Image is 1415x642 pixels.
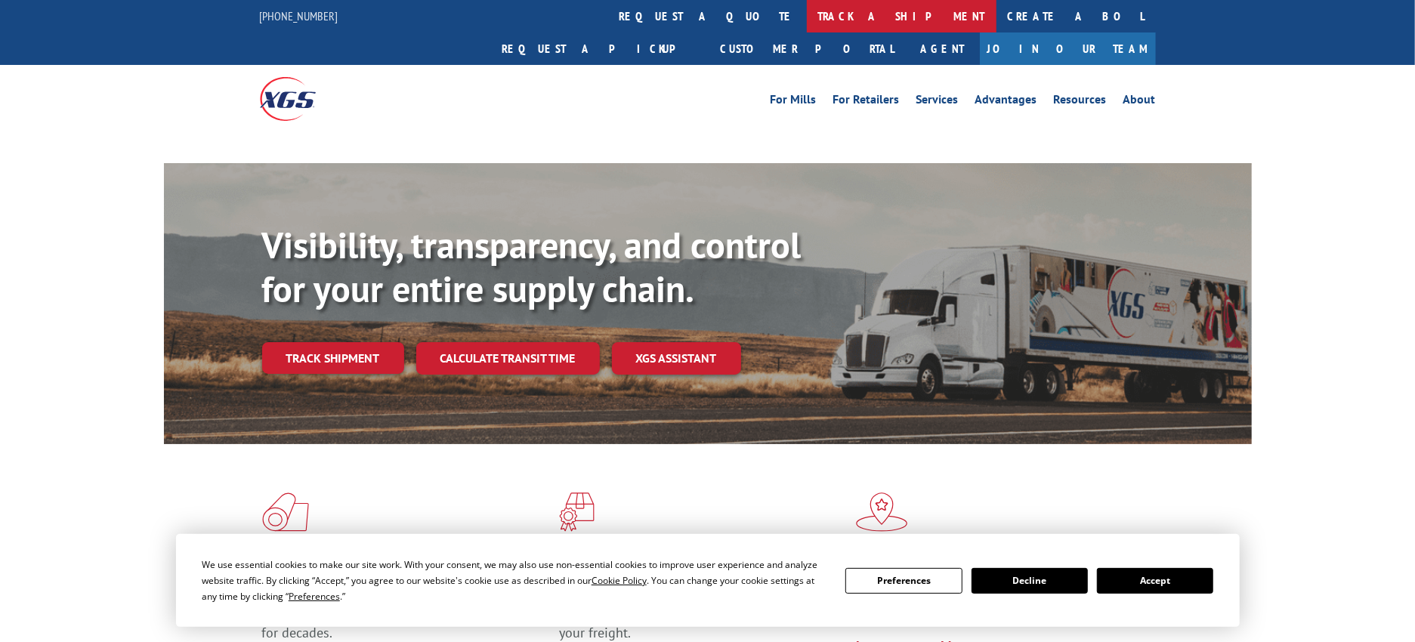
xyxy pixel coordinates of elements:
[202,557,827,604] div: We use essential cookies to make our site work. With your consent, we may also use non-essential ...
[592,574,647,587] span: Cookie Policy
[416,342,600,375] a: Calculate transit time
[1097,568,1213,594] button: Accept
[980,32,1156,65] a: Join Our Team
[289,590,340,603] span: Preferences
[975,94,1037,110] a: Advantages
[612,342,741,375] a: XGS ASSISTANT
[906,32,980,65] a: Agent
[262,588,547,641] span: As an industry carrier of choice, XGS has brought innovation and dedication to flooring logistics...
[972,568,1088,594] button: Decline
[856,492,908,532] img: xgs-icon-flagship-distribution-model-red
[176,534,1240,627] div: Cookie Consent Prompt
[709,32,906,65] a: Customer Portal
[771,94,817,110] a: For Mills
[833,94,900,110] a: For Retailers
[916,94,959,110] a: Services
[262,342,404,374] a: Track shipment
[559,492,595,532] img: xgs-icon-focused-on-flooring-red
[1054,94,1107,110] a: Resources
[491,32,709,65] a: Request a pickup
[262,492,309,532] img: xgs-icon-total-supply-chain-intelligence-red
[845,568,962,594] button: Preferences
[1123,94,1156,110] a: About
[262,221,802,312] b: Visibility, transparency, and control for your entire supply chain.
[260,8,338,23] a: [PHONE_NUMBER]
